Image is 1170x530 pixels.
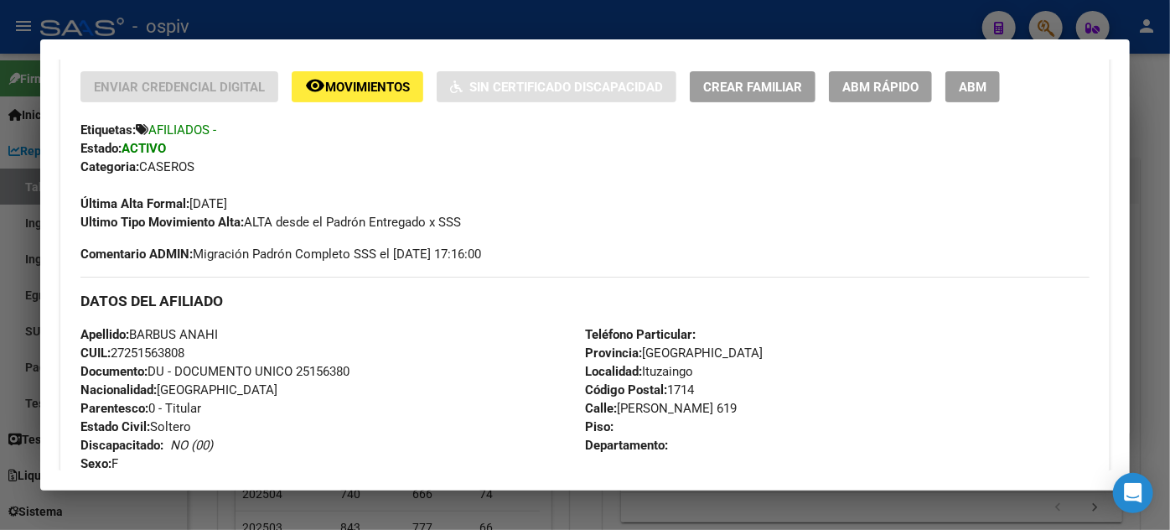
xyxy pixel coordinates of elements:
span: Enviar Credencial Digital [94,80,265,95]
span: Ituzaingo [585,364,693,379]
span: 27251563808 [80,346,184,361]
span: ABM [959,80,986,95]
strong: Estado Civil: [80,419,150,434]
strong: Localidad: [585,364,642,379]
span: 1714 [585,382,694,397]
span: Sin Certificado Discapacidad [469,80,663,95]
strong: Etiquetas: [80,122,136,138]
strong: CUIL: [80,346,111,361]
h3: DATOS DEL AFILIADO [80,292,1090,310]
strong: Departamento: [585,438,668,453]
mat-icon: remove_red_eye [305,75,325,96]
span: BARBUS ANAHI [80,327,218,342]
div: Open Intercom Messenger [1113,473,1153,513]
strong: Categoria: [80,159,139,174]
strong: Discapacitado: [80,438,163,453]
div: CASEROS [80,158,1090,176]
span: [GEOGRAPHIC_DATA] [585,346,763,361]
strong: Estado: [80,141,122,156]
span: Soltero [80,419,191,434]
span: DU - DOCUMENTO UNICO 25156380 [80,364,349,379]
button: Movimientos [292,71,423,102]
span: ABM Rápido [842,80,919,95]
span: Movimientos [325,80,410,95]
strong: Piso: [585,419,613,434]
strong: Apellido: [80,327,129,342]
strong: Código Postal: [585,382,667,397]
strong: Parentesco: [80,401,148,416]
span: Migración Padrón Completo SSS el [DATE] 17:16:00 [80,245,481,263]
span: AFILIADOS - [148,122,216,138]
button: ABM [945,71,1000,102]
span: Crear Familiar [703,80,802,95]
span: ALTA desde el Padrón Entregado x SSS [80,215,461,230]
strong: ACTIVO [122,141,166,156]
button: Enviar Credencial Digital [80,71,278,102]
button: ABM Rápido [829,71,932,102]
i: NO (00) [170,438,213,453]
strong: Nacionalidad: [80,382,157,397]
span: [DATE] [80,196,227,211]
strong: Última Alta Formal: [80,196,189,211]
button: Crear Familiar [690,71,815,102]
strong: Provincia: [585,346,642,361]
span: F [80,456,118,471]
strong: Calle: [585,401,617,416]
button: Sin Certificado Discapacidad [437,71,676,102]
strong: Ultimo Tipo Movimiento Alta: [80,215,244,230]
span: 0 - Titular [80,401,201,416]
strong: Documento: [80,364,148,379]
span: [PERSON_NAME] 619 [585,401,737,416]
strong: Sexo: [80,456,111,471]
strong: Comentario ADMIN: [80,247,193,262]
strong: Teléfono Particular: [585,327,696,342]
span: [GEOGRAPHIC_DATA] [80,382,277,397]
